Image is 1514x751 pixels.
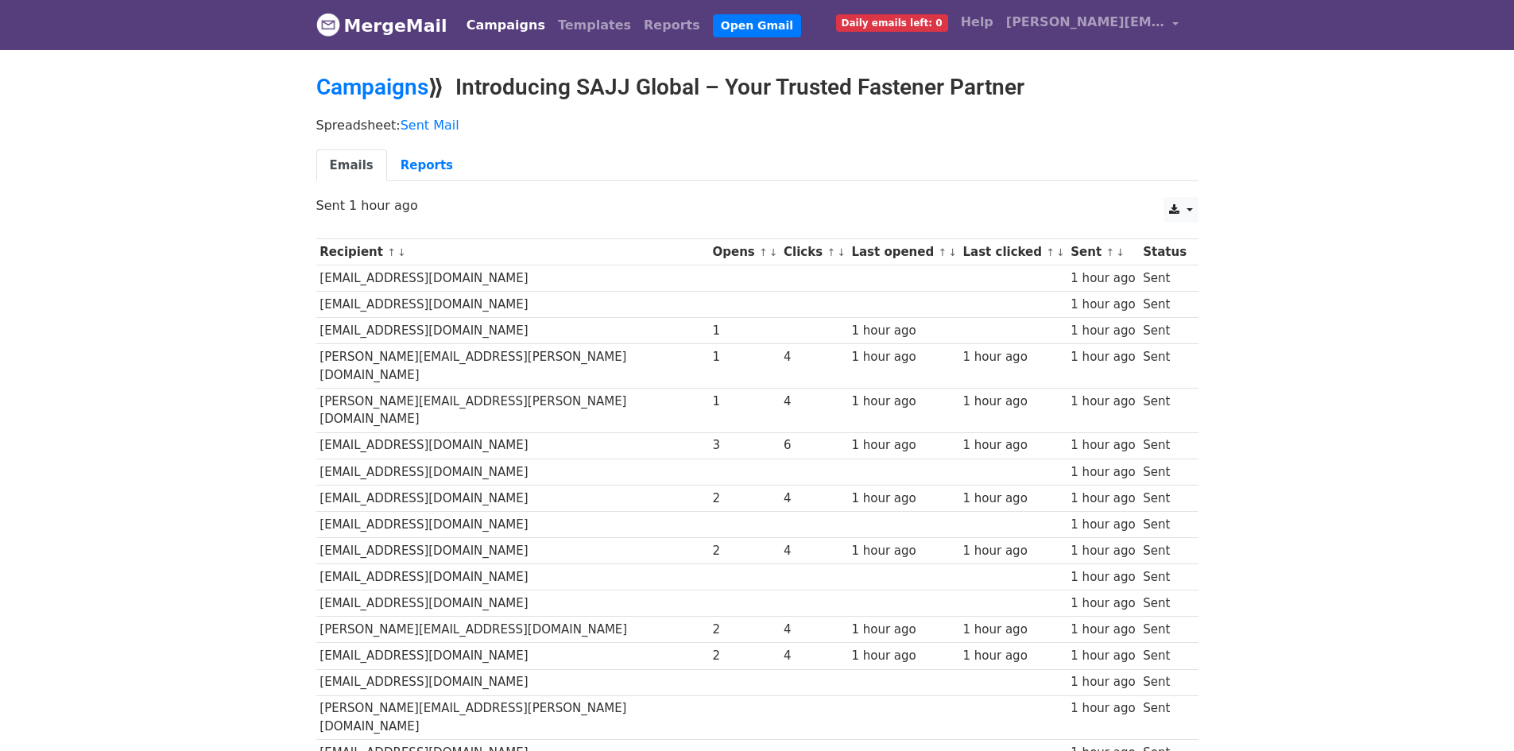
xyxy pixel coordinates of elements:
a: ↑ [1046,246,1055,258]
div: 1 hour ago [1071,322,1135,340]
td: [EMAIL_ADDRESS][DOMAIN_NAME] [316,318,709,344]
div: 1 hour ago [962,647,1063,665]
img: MergeMail logo [316,13,340,37]
div: 1 [713,393,776,411]
div: 1 hour ago [1071,269,1135,288]
div: 4 [784,621,844,639]
a: Help [954,6,1000,38]
div: 1 hour ago [851,647,954,665]
a: Sent Mail [401,118,459,133]
div: 4 [784,490,844,508]
a: Reports [637,10,707,41]
td: Sent [1139,590,1190,617]
h2: ⟫ Introducing SAJJ Global – Your Trusted Fastener Partner [316,74,1198,101]
a: ↓ [1056,246,1065,258]
td: [EMAIL_ADDRESS][DOMAIN_NAME] [316,265,709,292]
a: Templates [552,10,637,41]
td: Sent [1139,617,1190,643]
td: Sent [1139,265,1190,292]
div: 2 [713,542,776,560]
div: 1 hour ago [1071,296,1135,314]
th: Status [1139,239,1190,265]
a: ↑ [759,246,768,258]
td: [EMAIL_ADDRESS][DOMAIN_NAME] [316,511,709,537]
a: ↑ [938,246,947,258]
td: [EMAIL_ADDRESS][DOMAIN_NAME] [316,590,709,617]
div: 6 [784,436,844,455]
td: [EMAIL_ADDRESS][DOMAIN_NAME] [316,292,709,318]
th: Opens [709,239,780,265]
a: ↓ [1116,246,1125,258]
div: 4 [784,647,844,665]
div: 1 hour ago [851,621,954,639]
div: 1 hour ago [962,542,1063,560]
td: Sent [1139,695,1190,740]
p: Spreadsheet: [316,117,1198,134]
a: ↓ [397,246,406,258]
td: [EMAIL_ADDRESS][DOMAIN_NAME] [316,538,709,564]
div: 4 [784,393,844,411]
td: [EMAIL_ADDRESS][DOMAIN_NAME] [316,432,709,459]
a: ↑ [1105,246,1114,258]
td: [EMAIL_ADDRESS][DOMAIN_NAME] [316,485,709,511]
div: 1 hour ago [1071,348,1135,366]
div: 1 hour ago [851,322,954,340]
td: Sent [1139,318,1190,344]
div: 1 hour ago [851,393,954,411]
div: 1 hour ago [1071,490,1135,508]
td: [EMAIL_ADDRESS][DOMAIN_NAME] [316,564,709,590]
div: 1 [713,322,776,340]
div: 2 [713,647,776,665]
div: 1 hour ago [1071,594,1135,613]
td: Sent [1139,538,1190,564]
th: Recipient [316,239,709,265]
th: Clicks [780,239,847,265]
a: Emails [316,149,387,182]
td: [EMAIL_ADDRESS][DOMAIN_NAME] [316,669,709,695]
td: Sent [1139,389,1190,433]
div: 1 hour ago [1071,673,1135,691]
td: Sent [1139,643,1190,669]
div: 1 hour ago [851,542,954,560]
div: 1 hour ago [962,490,1063,508]
span: Daily emails left: 0 [836,14,948,32]
td: Sent [1139,485,1190,511]
a: Campaigns [316,74,428,100]
div: 1 hour ago [1071,568,1135,586]
div: 1 hour ago [962,393,1063,411]
td: [EMAIL_ADDRESS][DOMAIN_NAME] [316,643,709,669]
a: Open Gmail [713,14,801,37]
div: 1 hour ago [851,436,954,455]
div: 1 hour ago [962,621,1063,639]
div: 1 hour ago [1071,621,1135,639]
div: 1 [713,348,776,366]
td: Sent [1139,564,1190,590]
td: Sent [1139,292,1190,318]
div: 1 hour ago [1071,393,1135,411]
div: 2 [713,621,776,639]
td: [EMAIL_ADDRESS][DOMAIN_NAME] [316,459,709,485]
a: ↓ [837,246,846,258]
div: 1 hour ago [1071,463,1135,482]
td: [PERSON_NAME][EMAIL_ADDRESS][PERSON_NAME][DOMAIN_NAME] [316,389,709,433]
div: 1 hour ago [1071,647,1135,665]
a: ↓ [948,246,957,258]
td: Sent [1139,511,1190,537]
a: MergeMail [316,9,447,42]
div: 1 hour ago [1071,436,1135,455]
div: 3 [713,436,776,455]
th: Last clicked [959,239,1067,265]
a: Reports [387,149,467,182]
a: Daily emails left: 0 [830,6,954,38]
div: 1 hour ago [962,348,1063,366]
td: [PERSON_NAME][EMAIL_ADDRESS][DOMAIN_NAME] [316,617,709,643]
div: 1 hour ago [962,436,1063,455]
div: 1 hour ago [1071,516,1135,534]
td: [PERSON_NAME][EMAIL_ADDRESS][PERSON_NAME][DOMAIN_NAME] [316,695,709,740]
a: Campaigns [460,10,552,41]
th: Sent [1067,239,1140,265]
a: ↑ [827,246,835,258]
div: 1 hour ago [851,490,954,508]
span: [PERSON_NAME][EMAIL_ADDRESS][DOMAIN_NAME] [1006,13,1165,32]
a: [PERSON_NAME][EMAIL_ADDRESS][DOMAIN_NAME] [1000,6,1186,44]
